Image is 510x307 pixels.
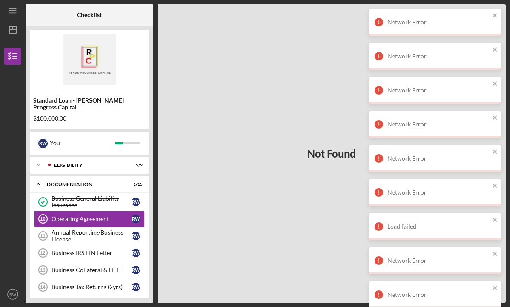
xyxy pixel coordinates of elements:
button: close [492,46,498,54]
div: Business Tax Returns (2yrs) [52,284,132,290]
div: Network Error [387,257,490,264]
div: Network Error [387,189,490,196]
div: Documentation [47,182,121,187]
div: Annual Reporting/Business License [52,229,132,243]
div: R W [38,139,48,148]
tspan: 12 [40,250,45,255]
div: R W [132,232,140,240]
text: RW [9,292,17,297]
div: Business Collateral & DTE [52,267,132,273]
button: close [492,148,498,156]
a: 14Business Tax Returns (2yrs)RW [34,278,145,296]
a: 11Annual Reporting/Business LicenseRW [34,227,145,244]
div: Business General Liability Insurance [52,195,132,209]
a: 12Business IRS EIN LetterRW [34,244,145,261]
div: 9 / 9 [127,163,143,168]
div: R W [132,198,140,206]
a: 13Business Collateral & DTERW [34,261,145,278]
button: close [492,284,498,293]
div: R W [132,283,140,291]
div: Eligibility [54,163,121,168]
div: 1 / 15 [127,182,143,187]
button: RW [4,286,21,303]
div: Network Error [387,291,490,298]
button: close [492,216,498,224]
div: Business IRS EIN Letter [52,250,132,256]
div: Operating Agreement [52,215,132,222]
div: R W [132,249,140,257]
a: Business General Liability InsuranceRW [34,193,145,210]
tspan: 11 [40,233,45,238]
tspan: 14 [40,284,46,290]
div: You [50,136,115,150]
button: close [492,114,498,122]
a: 10Operating AgreementRW [34,210,145,227]
button: close [492,12,498,20]
div: $100,000.00 [33,115,146,122]
div: Network Error [387,87,490,94]
div: Network Error [387,19,490,26]
div: Network Error [387,53,490,60]
div: R W [132,215,140,223]
tspan: 10 [40,216,45,221]
button: close [492,80,498,88]
img: Product logo [30,34,149,85]
h3: Not Found [307,148,356,160]
div: Network Error [387,121,490,128]
tspan: 13 [40,267,45,273]
button: close [492,182,498,190]
div: R W [132,266,140,274]
div: Network Error [387,155,490,162]
div: Load failed [387,223,490,230]
div: Standard Loan - [PERSON_NAME] Progress Capital [33,97,146,111]
button: close [492,250,498,258]
b: Checklist [77,11,102,18]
